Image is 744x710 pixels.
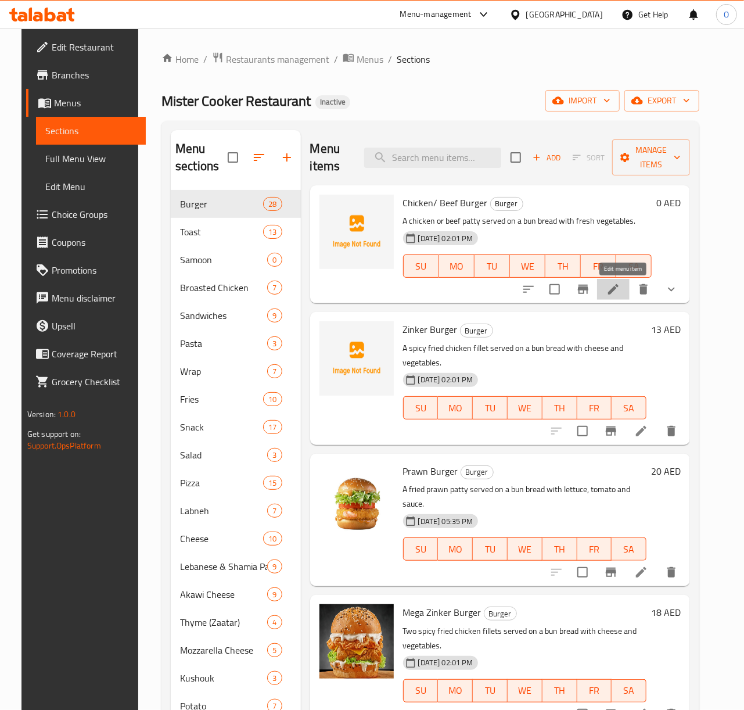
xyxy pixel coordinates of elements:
a: Sections [36,117,146,145]
button: Add section [273,144,301,171]
div: Sandwiches [180,309,267,322]
span: Burger [491,197,523,210]
span: Burger [461,324,493,338]
button: MO [438,396,473,419]
span: 4 [268,617,281,628]
button: Add [528,149,565,167]
span: 1.0.0 [57,407,76,422]
span: Toast [180,225,263,239]
span: Add item [528,149,565,167]
h2: Menu sections [175,140,228,175]
span: SU [408,258,434,275]
a: Promotions [26,256,146,284]
span: 13 [264,227,281,238]
span: Edit Restaurant [52,40,136,54]
button: WE [508,396,542,419]
span: 9 [268,310,281,321]
div: items [267,671,282,685]
span: Get support on: [27,426,81,442]
div: Burger [461,465,494,479]
span: 28 [264,199,281,210]
span: Salad [180,448,267,462]
span: export [634,94,690,108]
div: Snack17 [171,413,301,441]
button: SA [612,537,646,561]
div: Broasted Chicken [180,281,267,295]
div: items [267,448,282,462]
span: Promotions [52,263,136,277]
span: Sections [397,52,430,66]
span: 7 [268,505,281,517]
span: 7 [268,366,281,377]
button: FR [577,537,612,561]
button: TH [545,254,581,278]
span: WE [515,258,541,275]
span: Burger [461,465,493,479]
div: Pasta [180,336,267,350]
a: Coupons [26,228,146,256]
span: Coupons [52,235,136,249]
div: Lebanese & Shamia Pastries [180,560,267,573]
span: Full Menu View [45,152,136,166]
button: import [545,90,620,112]
span: MO [443,400,468,417]
span: SA [616,682,642,699]
a: Coverage Report [26,340,146,368]
h2: Menu items [310,140,351,175]
button: Branch-specific-item [569,275,597,303]
span: [DATE] 02:01 PM [414,233,478,244]
span: Branches [52,68,136,82]
div: [GEOGRAPHIC_DATA] [526,8,603,21]
button: export [624,90,699,112]
button: TH [542,537,577,561]
h6: 13 AED [651,321,681,338]
span: SU [408,682,434,699]
button: SA [616,254,652,278]
button: FR [581,254,616,278]
span: 5 [268,645,281,656]
span: TH [547,541,573,558]
a: Choice Groups [26,200,146,228]
button: FR [577,396,612,419]
a: Support.OpsPlatform [27,438,101,453]
span: 9 [268,561,281,572]
div: Pizza [180,476,263,490]
span: SA [616,541,642,558]
p: Two spicy fried chicken fillets served on a bun bread with cheese and vegetables. [403,624,647,653]
span: TH [547,400,573,417]
div: Menu-management [400,8,472,21]
span: TU [477,400,503,417]
span: Menus [357,52,383,66]
span: SU [408,400,434,417]
span: Select section first [565,149,612,167]
div: items [267,336,282,350]
button: FR [577,679,612,702]
div: Burger [490,197,523,211]
a: Full Menu View [36,145,146,173]
span: Select section [504,145,528,170]
div: Labneh [180,504,267,518]
button: Manage items [612,139,690,175]
span: Samoon [180,253,267,267]
div: items [267,643,282,657]
span: 17 [264,422,281,433]
span: FR [582,541,608,558]
button: SA [612,396,646,419]
a: Menus [26,89,146,117]
span: FR [582,400,608,417]
span: Select all sections [221,145,245,170]
button: MO [439,254,475,278]
div: items [267,364,282,378]
span: Select to update [542,277,567,302]
div: Pizza15 [171,469,301,497]
span: [DATE] 02:01 PM [414,657,478,668]
span: Menus [54,96,136,110]
button: TU [473,396,508,419]
div: Salad3 [171,441,301,469]
img: Prawn Burger [319,463,394,537]
button: SU [403,254,439,278]
div: Toast13 [171,218,301,246]
div: Broasted Chicken7 [171,274,301,302]
span: 9 [268,589,281,600]
div: Cheese10 [171,525,301,553]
